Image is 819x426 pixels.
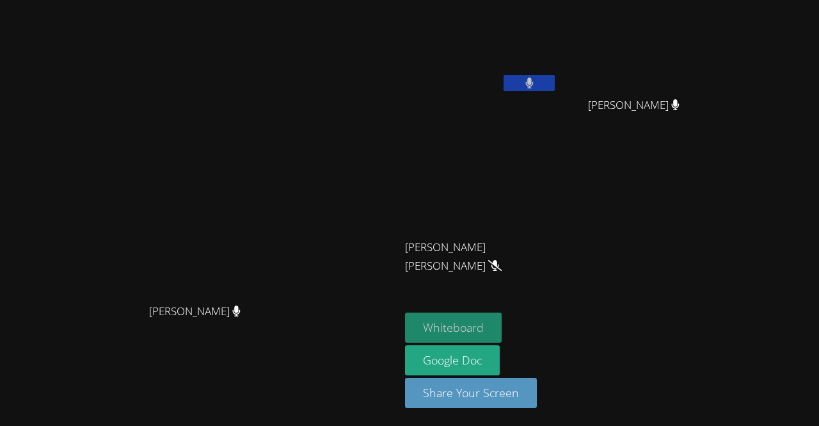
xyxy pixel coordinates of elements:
[405,378,537,408] button: Share Your Screen
[405,313,502,343] button: Whiteboard
[149,302,241,321] span: [PERSON_NAME]
[405,345,500,375] a: Google Doc
[405,238,547,275] span: [PERSON_NAME] [PERSON_NAME]
[588,96,680,115] span: [PERSON_NAME]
